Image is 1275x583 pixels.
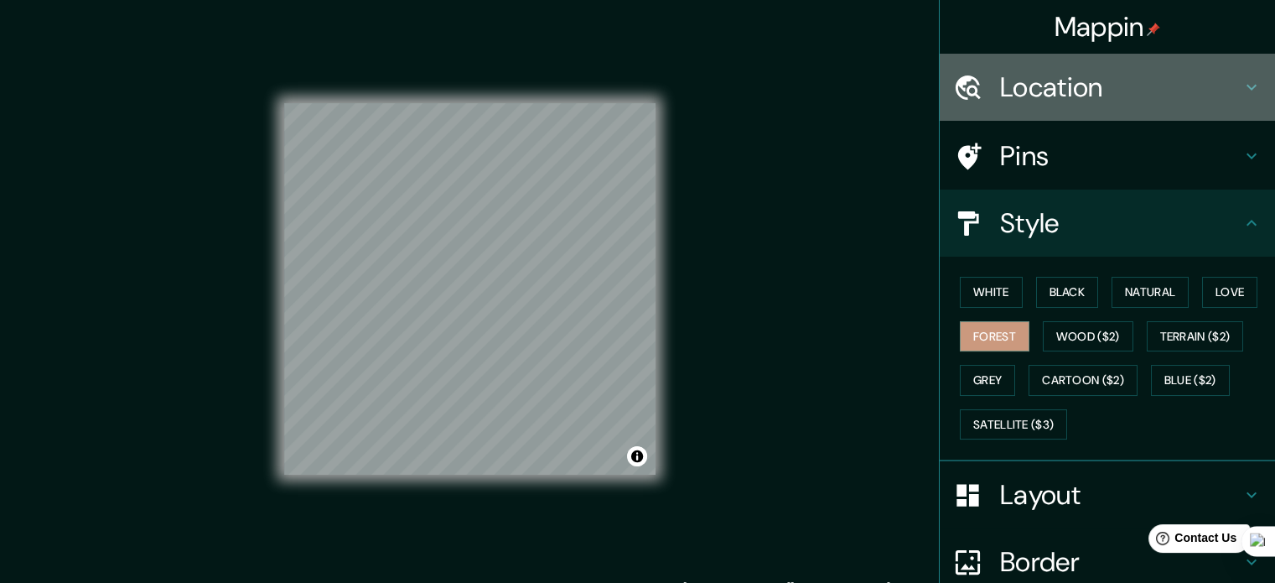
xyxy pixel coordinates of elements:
button: Natural [1112,277,1189,308]
h4: Layout [1000,478,1241,512]
div: Pins [940,122,1275,190]
button: White [960,277,1023,308]
iframe: Help widget launcher [1126,518,1257,565]
button: Blue ($2) [1151,365,1230,396]
img: pin-icon.png [1147,23,1160,36]
button: Wood ($2) [1043,321,1133,352]
div: Location [940,54,1275,121]
button: Grey [960,365,1015,396]
button: Toggle attribution [627,446,647,466]
h4: Location [1000,70,1241,104]
button: Satellite ($3) [960,409,1067,440]
h4: Pins [1000,139,1241,173]
button: Terrain ($2) [1147,321,1244,352]
button: Love [1202,277,1257,308]
h4: Mappin [1055,10,1161,44]
h4: Style [1000,206,1241,240]
button: Forest [960,321,1029,352]
div: Layout [940,461,1275,528]
button: Black [1036,277,1099,308]
div: Style [940,190,1275,257]
h4: Border [1000,545,1241,579]
button: Cartoon ($2) [1029,365,1138,396]
canvas: Map [284,103,656,475]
